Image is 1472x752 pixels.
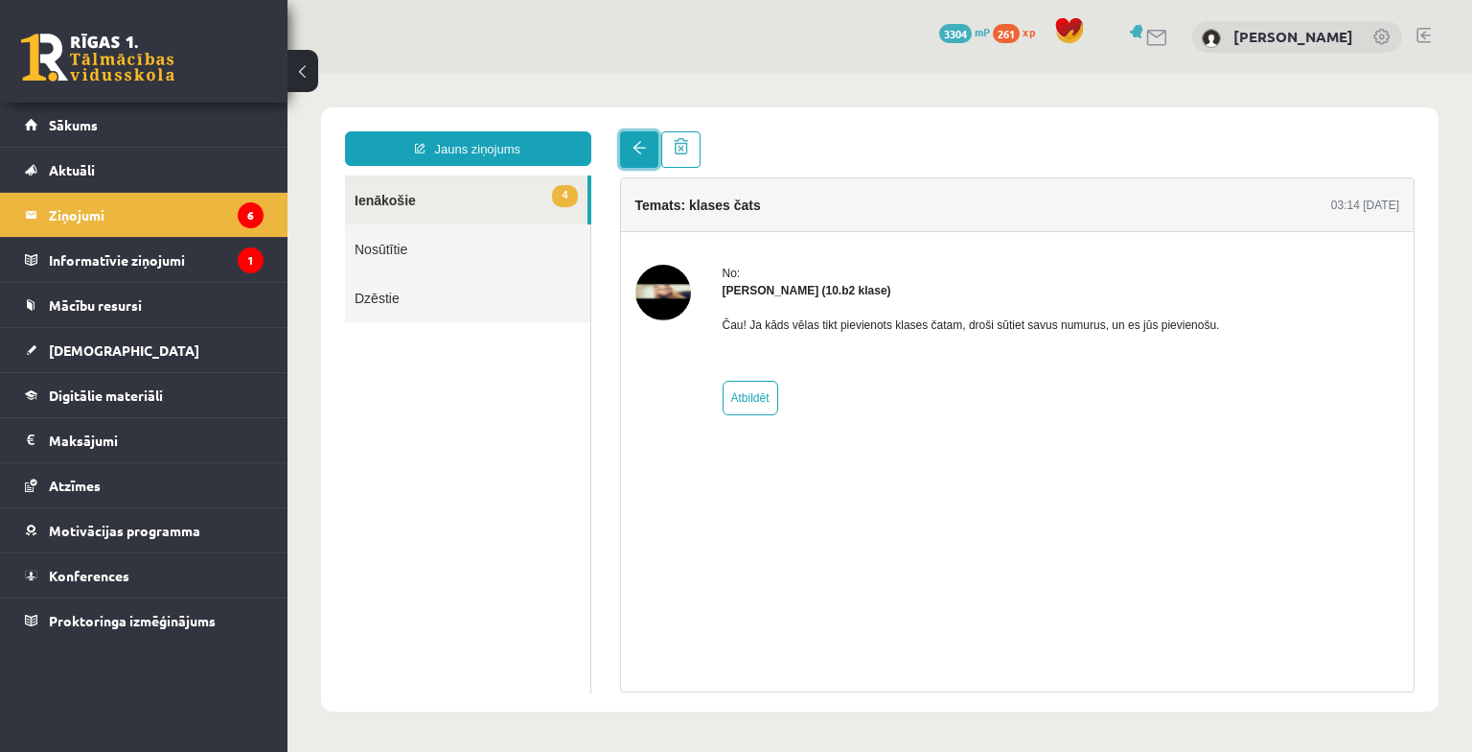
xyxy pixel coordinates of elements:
a: Nosūtītie [57,151,303,200]
span: 4 [264,111,289,133]
span: Proktoringa izmēģinājums [49,612,216,629]
a: Aktuāli [25,148,264,192]
span: 261 [993,24,1020,43]
legend: Maksājumi [49,418,264,462]
i: 1 [238,247,264,273]
span: [DEMOGRAPHIC_DATA] [49,341,199,359]
a: Motivācijas programma [25,508,264,552]
a: 261 xp [993,24,1045,39]
a: Digitālie materiāli [25,373,264,417]
a: Dzēstie [57,200,303,248]
a: Ziņojumi6 [25,193,264,237]
span: Konferences [49,567,129,584]
span: Sākums [49,116,98,133]
a: Sākums [25,103,264,147]
a: 3304 mP [939,24,990,39]
a: Informatīvie ziņojumi1 [25,238,264,282]
div: No: [435,191,932,208]
a: Atzīmes [25,463,264,507]
a: Atbildēt [435,307,491,341]
a: Konferences [25,553,264,598]
a: Proktoringa izmēģinājums [25,599,264,643]
span: Digitālie materiāli [49,387,163,404]
a: 4Ienākošie [57,102,300,151]
img: Aldis Smirnovs [1202,29,1221,48]
legend: Ziņojumi [49,193,264,237]
span: Aktuāli [49,161,95,178]
a: Jauns ziņojums [57,58,304,92]
img: Felicita Rimeika [348,191,403,247]
span: mP [975,24,990,39]
a: Rīgas 1. Tālmācības vidusskola [21,34,174,82]
a: [PERSON_NAME] [1233,27,1353,46]
a: Maksājumi [25,418,264,462]
a: Mācību resursi [25,283,264,327]
span: xp [1023,24,1035,39]
a: [DEMOGRAPHIC_DATA] [25,328,264,372]
span: Atzīmes [49,477,101,494]
span: Mācību resursi [49,296,142,314]
span: 3304 [939,24,972,43]
span: Motivācijas programma [49,522,200,539]
i: 6 [238,202,264,228]
strong: [PERSON_NAME] (10.b2 klase) [435,210,604,223]
div: 03:14 [DATE] [1044,123,1112,140]
legend: Informatīvie ziņojumi [49,238,264,282]
p: Čau! Ja kāds vēlas tikt pievienots klases čatam, droši sūtiet savus numurus, un es jūs pievienošu. [435,243,932,260]
h4: Temats: klases čats [348,124,473,139]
